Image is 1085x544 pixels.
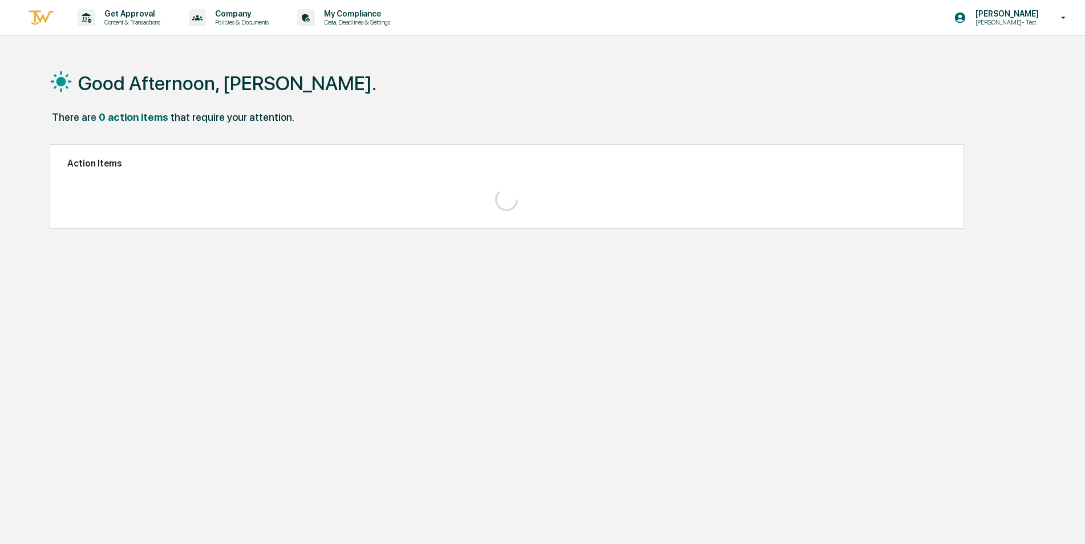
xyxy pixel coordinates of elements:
[315,18,396,26] p: Data, Deadlines & Settings
[206,18,274,26] p: Policies & Documents
[966,9,1044,18] p: [PERSON_NAME]
[99,111,168,123] div: 0 action items
[95,9,166,18] p: Get Approval
[966,18,1044,26] p: [PERSON_NAME]- Test
[67,158,946,169] h2: Action Items
[206,9,274,18] p: Company
[315,9,396,18] p: My Compliance
[27,9,55,27] img: logo
[78,72,376,95] h1: Good Afternoon, [PERSON_NAME].
[171,111,294,123] div: that require your attention.
[95,18,166,26] p: Content & Transactions
[52,111,96,123] div: There are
